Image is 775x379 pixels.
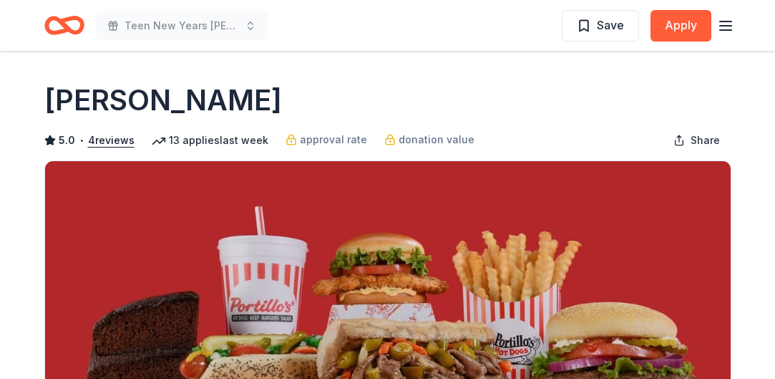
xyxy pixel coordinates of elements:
button: Share [662,126,731,155]
span: Teen New Years [PERSON_NAME] [125,17,239,34]
span: approval rate [300,131,367,148]
span: donation value [399,131,474,148]
a: Home [44,9,84,42]
a: approval rate [286,131,367,148]
span: Save [597,16,624,34]
button: Apply [650,10,711,42]
h1: [PERSON_NAME] [44,80,282,120]
button: 4reviews [88,132,135,149]
button: Teen New Years [PERSON_NAME] [96,11,268,40]
span: Share [691,132,720,149]
a: donation value [384,131,474,148]
button: Save [562,10,639,42]
span: 5.0 [59,132,75,149]
div: 13 applies last week [152,132,268,149]
span: • [79,135,84,146]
